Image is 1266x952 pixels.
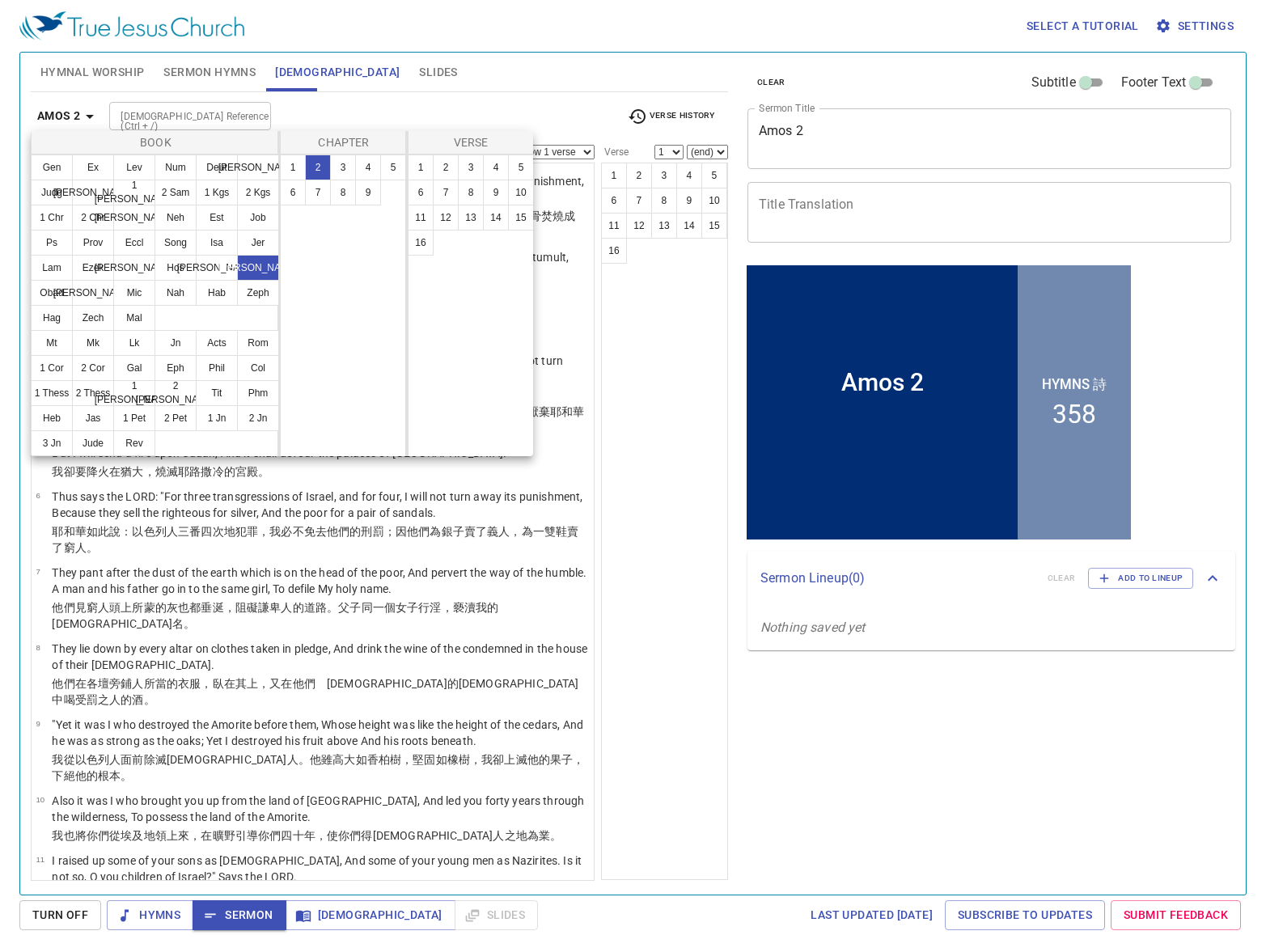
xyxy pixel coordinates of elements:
button: [PERSON_NAME] [113,205,155,231]
button: 2 Kgs [237,180,279,205]
button: [PERSON_NAME] [237,255,279,281]
button: 1 Thess [31,380,73,406]
button: 4 [355,154,381,180]
button: Isa [196,230,238,256]
button: Jn [155,330,197,356]
button: 2 Chr [72,205,114,231]
div: Amos 2 [100,108,183,137]
button: Mal [113,305,155,331]
button: 3 [330,154,356,180]
button: 3 [458,154,484,180]
button: [PERSON_NAME] [72,180,114,205]
button: Judg [31,180,73,205]
button: Eph [155,355,197,381]
button: Tit [196,380,238,406]
button: Ezek [72,255,114,281]
button: 13 [458,205,484,231]
button: Zeph [237,280,279,306]
button: Zech [72,305,114,331]
button: 1 Pet [113,405,155,431]
button: 9 [355,180,381,205]
button: Hos [155,255,197,281]
button: Hag [31,305,73,331]
button: Phil [196,355,238,381]
button: Job [237,205,279,231]
button: 7 [305,180,331,205]
button: Gal [113,355,155,381]
button: 8 [458,180,484,205]
button: 2 [305,154,331,180]
button: 9 [483,180,509,205]
button: Deut [196,154,238,180]
button: [PERSON_NAME] [113,255,155,281]
button: 6 [408,180,434,205]
button: 1 Chr [31,205,73,231]
button: Ps [31,230,73,256]
button: Gen [31,154,73,180]
button: 1 Jn [196,405,238,431]
p: Hymns 詩 [301,116,366,134]
button: 1 [PERSON_NAME] [113,380,155,406]
button: Rev [113,430,155,456]
button: 5 [380,154,406,180]
button: 12 [433,205,459,231]
button: Lam [31,255,73,281]
button: Col [237,355,279,381]
button: Num [155,154,197,180]
button: 3 Jn [31,430,73,456]
button: Ex [72,154,114,180]
button: 1 [280,154,306,180]
p: Verse [412,134,530,150]
button: 1 Cor [31,355,73,381]
button: 7 [433,180,459,205]
button: Acts [196,330,238,356]
button: Heb [31,405,73,431]
button: Hab [196,280,238,306]
button: [PERSON_NAME] [196,255,238,281]
button: 5 [508,154,534,180]
button: Est [196,205,238,231]
button: Lev [113,154,155,180]
button: Jude [72,430,114,456]
button: 2 Cor [72,355,114,381]
button: 1 Kgs [196,180,238,205]
button: [PERSON_NAME] [237,154,279,180]
button: 2 Jn [237,405,279,431]
button: Phm [237,380,279,406]
button: 2 Pet [155,405,197,431]
button: Mk [72,330,114,356]
button: Mt [31,330,73,356]
button: Eccl [113,230,155,256]
button: 14 [483,205,509,231]
li: 358 [311,140,355,170]
button: 16 [408,230,434,256]
button: [PERSON_NAME] [72,280,114,306]
button: Rom [237,330,279,356]
button: Neh [155,205,197,231]
p: Book [35,134,277,150]
button: 6 [280,180,306,205]
button: 11 [408,205,434,231]
button: Jer [237,230,279,256]
button: Jas [72,405,114,431]
button: Prov [72,230,114,256]
p: Chapter [284,134,404,150]
button: 8 [330,180,356,205]
button: Nah [155,280,197,306]
button: Lk [113,330,155,356]
button: 2 Thess [72,380,114,406]
button: 4 [483,154,509,180]
button: 2 [PERSON_NAME] [155,380,197,406]
button: Obad [31,280,73,306]
button: 1 [408,154,434,180]
button: 2 [433,154,459,180]
button: 15 [508,205,534,231]
button: Song [155,230,197,256]
button: 2 Sam [155,180,197,205]
button: 10 [508,180,534,205]
button: Mic [113,280,155,306]
button: 1 [PERSON_NAME] [113,180,155,205]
